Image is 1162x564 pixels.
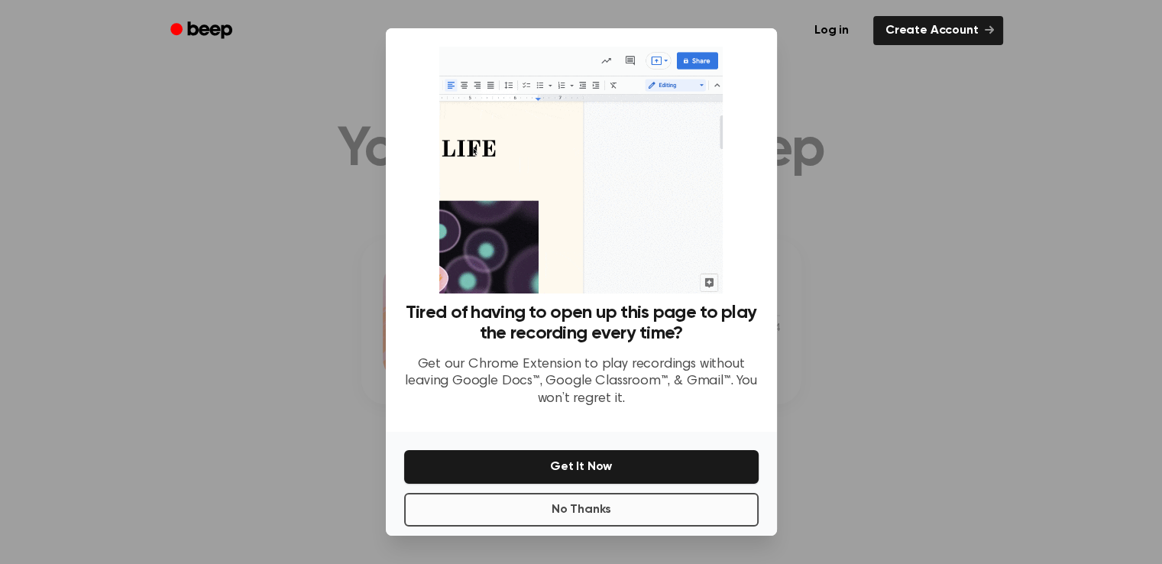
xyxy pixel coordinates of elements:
[404,493,759,527] button: No Thanks
[404,356,759,408] p: Get our Chrome Extension to play recordings without leaving Google Docs™, Google Classroom™, & Gm...
[439,47,723,293] img: Beep extension in action
[873,16,1003,45] a: Create Account
[160,16,246,46] a: Beep
[799,13,864,48] a: Log in
[404,450,759,484] button: Get It Now
[404,303,759,344] h3: Tired of having to open up this page to play the recording every time?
